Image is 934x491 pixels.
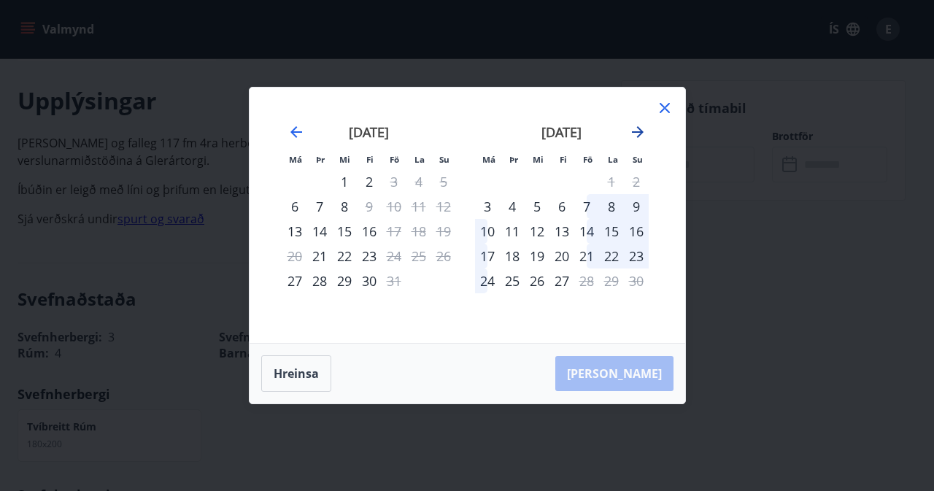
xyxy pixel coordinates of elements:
div: 23 [624,244,649,268]
td: Choose miðvikudagur, 29. október 2025 as your check-in date. It’s available. [332,268,357,293]
td: Choose þriðjudagur, 14. október 2025 as your check-in date. It’s available. [307,219,332,244]
div: 7 [574,194,599,219]
small: Su [439,154,449,165]
div: 5 [525,194,549,219]
td: Choose laugardagur, 22. nóvember 2025 as your check-in date. It’s available. [599,244,624,268]
td: Choose miðvikudagur, 15. október 2025 as your check-in date. It’s available. [332,219,357,244]
div: 2 [357,169,382,194]
div: 26 [525,268,549,293]
td: Choose fimmtudagur, 13. nóvember 2025 as your check-in date. It’s available. [549,219,574,244]
td: Not available. sunnudagur, 30. nóvember 2025 [624,268,649,293]
td: Not available. laugardagur, 1. nóvember 2025 [599,169,624,194]
td: Not available. laugardagur, 25. október 2025 [406,244,431,268]
small: Mi [533,154,544,165]
small: Þr [509,154,518,165]
div: Calendar [267,105,668,325]
div: Aðeins útritun í boði [382,169,406,194]
td: Not available. föstudagur, 24. október 2025 [382,244,406,268]
div: 10 [475,219,500,244]
td: Not available. föstudagur, 17. október 2025 [382,219,406,244]
div: 15 [599,219,624,244]
div: 8 [332,194,357,219]
div: Aðeins útritun í boði [382,268,406,293]
td: Not available. sunnudagur, 26. október 2025 [431,244,456,268]
td: Not available. föstudagur, 3. október 2025 [382,169,406,194]
td: Not available. fimmtudagur, 9. október 2025 [357,194,382,219]
div: 11 [500,219,525,244]
td: Choose þriðjudagur, 28. október 2025 as your check-in date. It’s available. [307,268,332,293]
strong: [DATE] [349,123,389,141]
div: 25 [500,268,525,293]
div: 22 [332,244,357,268]
td: Not available. sunnudagur, 12. október 2025 [431,194,456,219]
td: Choose fimmtudagur, 2. október 2025 as your check-in date. It’s available. [357,169,382,194]
small: Má [289,154,302,165]
div: Aðeins innritun í boði [282,194,307,219]
div: Aðeins innritun í boði [475,194,500,219]
small: La [608,154,618,165]
td: Choose fimmtudagur, 6. nóvember 2025 as your check-in date. It’s available. [549,194,574,219]
div: 7 [307,194,332,219]
td: Choose miðvikudagur, 12. nóvember 2025 as your check-in date. It’s available. [525,219,549,244]
td: Not available. laugardagur, 18. október 2025 [406,219,431,244]
td: Choose miðvikudagur, 5. nóvember 2025 as your check-in date. It’s available. [525,194,549,219]
td: Choose mánudagur, 24. nóvember 2025 as your check-in date. It’s available. [475,268,500,293]
td: Choose þriðjudagur, 7. október 2025 as your check-in date. It’s available. [307,194,332,219]
div: 23 [357,244,382,268]
small: La [414,154,425,165]
td: Choose miðvikudagur, 22. október 2025 as your check-in date. It’s available. [332,244,357,268]
td: Choose föstudagur, 14. nóvember 2025 as your check-in date. It’s available. [574,219,599,244]
small: Fö [390,154,399,165]
td: Choose miðvikudagur, 26. nóvember 2025 as your check-in date. It’s available. [525,268,549,293]
small: Þr [316,154,325,165]
td: Choose þriðjudagur, 18. nóvember 2025 as your check-in date. It’s available. [500,244,525,268]
td: Choose þriðjudagur, 11. nóvember 2025 as your check-in date. It’s available. [500,219,525,244]
div: 9 [624,194,649,219]
div: 8 [599,194,624,219]
small: Má [482,154,495,165]
div: Aðeins innritun í boði [307,244,332,268]
td: Not available. laugardagur, 11. október 2025 [406,194,431,219]
td: Choose sunnudagur, 23. nóvember 2025 as your check-in date. It’s available. [624,244,649,268]
div: Move backward to switch to the previous month. [287,123,305,141]
td: Choose laugardagur, 8. nóvember 2025 as your check-in date. It’s available. [599,194,624,219]
td: Choose sunnudagur, 16. nóvember 2025 as your check-in date. It’s available. [624,219,649,244]
td: Not available. laugardagur, 29. nóvember 2025 [599,268,624,293]
div: 20 [549,244,574,268]
small: Mi [339,154,350,165]
td: Choose mánudagur, 17. nóvember 2025 as your check-in date. It’s available. [475,244,500,268]
td: Not available. mánudagur, 20. október 2025 [282,244,307,268]
div: 6 [549,194,574,219]
div: Move forward to switch to the next month. [629,123,647,141]
td: Choose mánudagur, 3. nóvember 2025 as your check-in date. It’s available. [475,194,500,219]
td: Not available. föstudagur, 10. október 2025 [382,194,406,219]
div: 18 [500,244,525,268]
td: Choose mánudagur, 13. október 2025 as your check-in date. It’s available. [282,219,307,244]
td: Choose laugardagur, 15. nóvember 2025 as your check-in date. It’s available. [599,219,624,244]
td: Choose fimmtudagur, 20. nóvember 2025 as your check-in date. It’s available. [549,244,574,268]
td: Choose föstudagur, 7. nóvember 2025 as your check-in date. It’s available. [574,194,599,219]
td: Choose sunnudagur, 9. nóvember 2025 as your check-in date. It’s available. [624,194,649,219]
td: Not available. sunnudagur, 2. nóvember 2025 [624,169,649,194]
div: Aðeins útritun í boði [382,219,406,244]
td: Choose fimmtudagur, 30. október 2025 as your check-in date. It’s available. [357,268,382,293]
div: 12 [525,219,549,244]
small: Fi [560,154,567,165]
td: Choose miðvikudagur, 8. október 2025 as your check-in date. It’s available. [332,194,357,219]
div: 30 [357,268,382,293]
strong: [DATE] [541,123,582,141]
div: Aðeins innritun í boði [282,219,307,244]
td: Choose þriðjudagur, 25. nóvember 2025 as your check-in date. It’s available. [500,268,525,293]
div: 14 [574,219,599,244]
div: 28 [307,268,332,293]
td: Choose þriðjudagur, 4. nóvember 2025 as your check-in date. It’s available. [500,194,525,219]
td: Not available. sunnudagur, 19. október 2025 [431,219,456,244]
td: Choose miðvikudagur, 1. október 2025 as your check-in date. It’s available. [332,169,357,194]
td: Choose fimmtudagur, 16. október 2025 as your check-in date. It’s available. [357,219,382,244]
div: 16 [624,219,649,244]
td: Choose mánudagur, 27. október 2025 as your check-in date. It’s available. [282,268,307,293]
td: Choose miðvikudagur, 19. nóvember 2025 as your check-in date. It’s available. [525,244,549,268]
div: Aðeins útritun í boði [574,268,599,293]
small: Fö [583,154,593,165]
td: Not available. föstudagur, 31. október 2025 [382,268,406,293]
